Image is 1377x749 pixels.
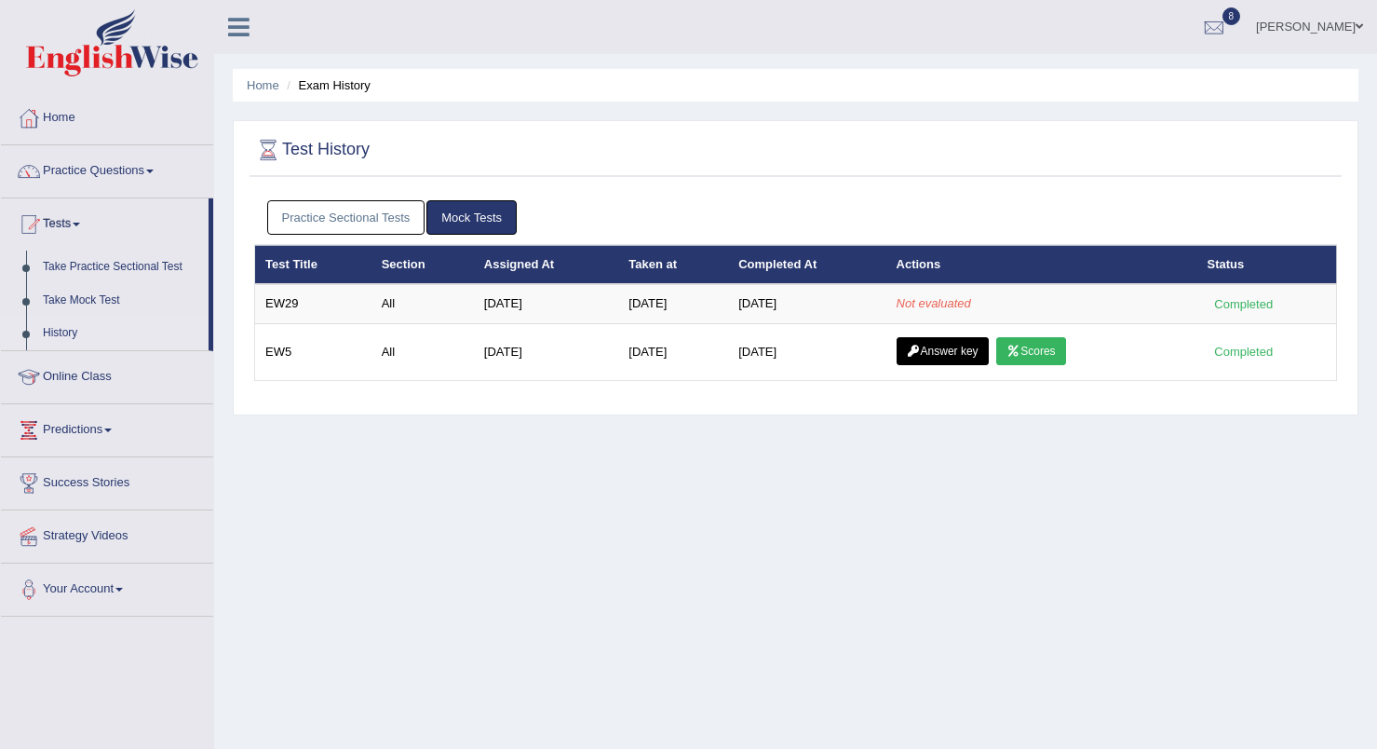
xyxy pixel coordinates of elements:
td: [DATE] [618,323,728,380]
a: Your Account [1,564,213,610]
a: Answer key [897,337,989,365]
th: Taken at [618,245,728,284]
th: Completed At [728,245,885,284]
div: Completed [1208,294,1280,314]
a: Online Class [1,351,213,398]
a: Tests [1,198,209,245]
a: Scores [996,337,1065,365]
li: Exam History [282,76,371,94]
td: All [371,323,474,380]
span: 8 [1222,7,1241,25]
h2: Test History [254,136,370,164]
th: Assigned At [474,245,619,284]
td: [DATE] [618,284,728,323]
td: EW5 [255,323,371,380]
th: Test Title [255,245,371,284]
a: Practice Sectional Tests [267,200,425,235]
td: All [371,284,474,323]
a: Success Stories [1,457,213,504]
a: Strategy Videos [1,511,213,557]
th: Actions [886,245,1197,284]
td: [DATE] [474,284,619,323]
a: Home [247,78,279,92]
td: EW29 [255,284,371,323]
a: Home [1,92,213,139]
a: Take Mock Test [34,284,209,318]
th: Section [371,245,474,284]
a: Take Practice Sectional Test [34,251,209,284]
td: [DATE] [474,323,619,380]
a: Practice Questions [1,145,213,192]
div: Completed [1208,342,1280,361]
em: Not evaluated [897,296,971,310]
a: Mock Tests [426,200,517,235]
th: Status [1197,245,1337,284]
a: Predictions [1,404,213,451]
td: [DATE] [728,284,885,323]
a: History [34,317,209,350]
td: [DATE] [728,323,885,380]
